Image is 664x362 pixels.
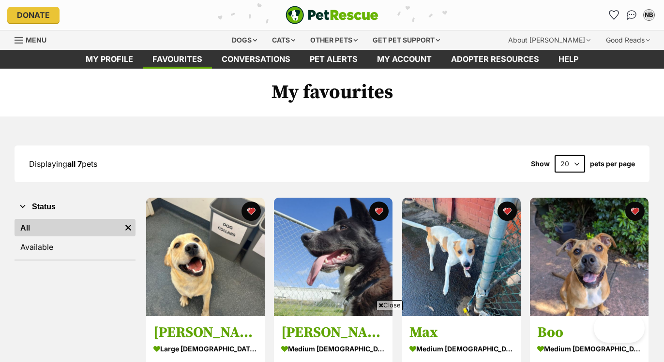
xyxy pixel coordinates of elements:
[549,50,588,69] a: Help
[606,7,657,23] ul: Account quick links
[15,201,136,213] button: Status
[121,219,136,236] a: Remove filter
[409,342,513,356] div: medium [DEMOGRAPHIC_DATA] Dog
[67,159,82,169] strong: all 7
[537,342,641,356] div: medium [DEMOGRAPHIC_DATA] Dog
[300,50,367,69] a: Pet alerts
[537,323,641,342] h3: Boo
[377,300,403,310] span: Close
[156,314,508,357] iframe: Advertisement
[15,238,136,256] a: Available
[441,50,549,69] a: Adopter resources
[366,30,447,50] div: Get pet support
[498,202,517,221] button: favourite
[76,50,143,69] a: My profile
[409,323,513,342] h3: Max
[15,30,53,48] a: Menu
[624,7,639,23] a: Conversations
[212,50,300,69] a: conversations
[644,10,654,20] div: NB
[531,160,550,168] span: Show
[594,314,645,343] iframe: Help Scout Beacon - Open
[286,6,378,24] img: logo-e224e6f780fb5917bec1dbf3a21bbac754714ae5b6737aabdf751b685950b380.svg
[625,202,645,221] button: favourite
[143,50,212,69] a: Favourites
[26,36,46,44] span: Menu
[241,202,261,221] button: favourite
[29,159,97,169] span: Displaying pets
[15,217,136,260] div: Status
[153,323,257,342] h3: [PERSON_NAME]
[599,30,657,50] div: Good Reads
[286,6,378,24] a: PetRescue
[501,30,597,50] div: About [PERSON_NAME]
[370,202,389,221] button: favourite
[627,10,637,20] img: chat-41dd97257d64d25036548639549fe6c8038ab92f7586957e7f3b1b290dea8141.svg
[225,30,264,50] div: Dogs
[146,198,265,316] img: Ralph
[590,160,635,168] label: pets per page
[303,30,364,50] div: Other pets
[530,198,649,316] img: Boo
[7,7,60,23] a: Donate
[606,7,622,23] a: Favourites
[15,219,121,236] a: All
[265,30,302,50] div: Cats
[274,198,392,316] img: Clooney (66894)
[367,50,441,69] a: My account
[153,342,257,356] div: large [DEMOGRAPHIC_DATA] Dog
[641,7,657,23] button: My account
[402,198,521,316] img: Max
